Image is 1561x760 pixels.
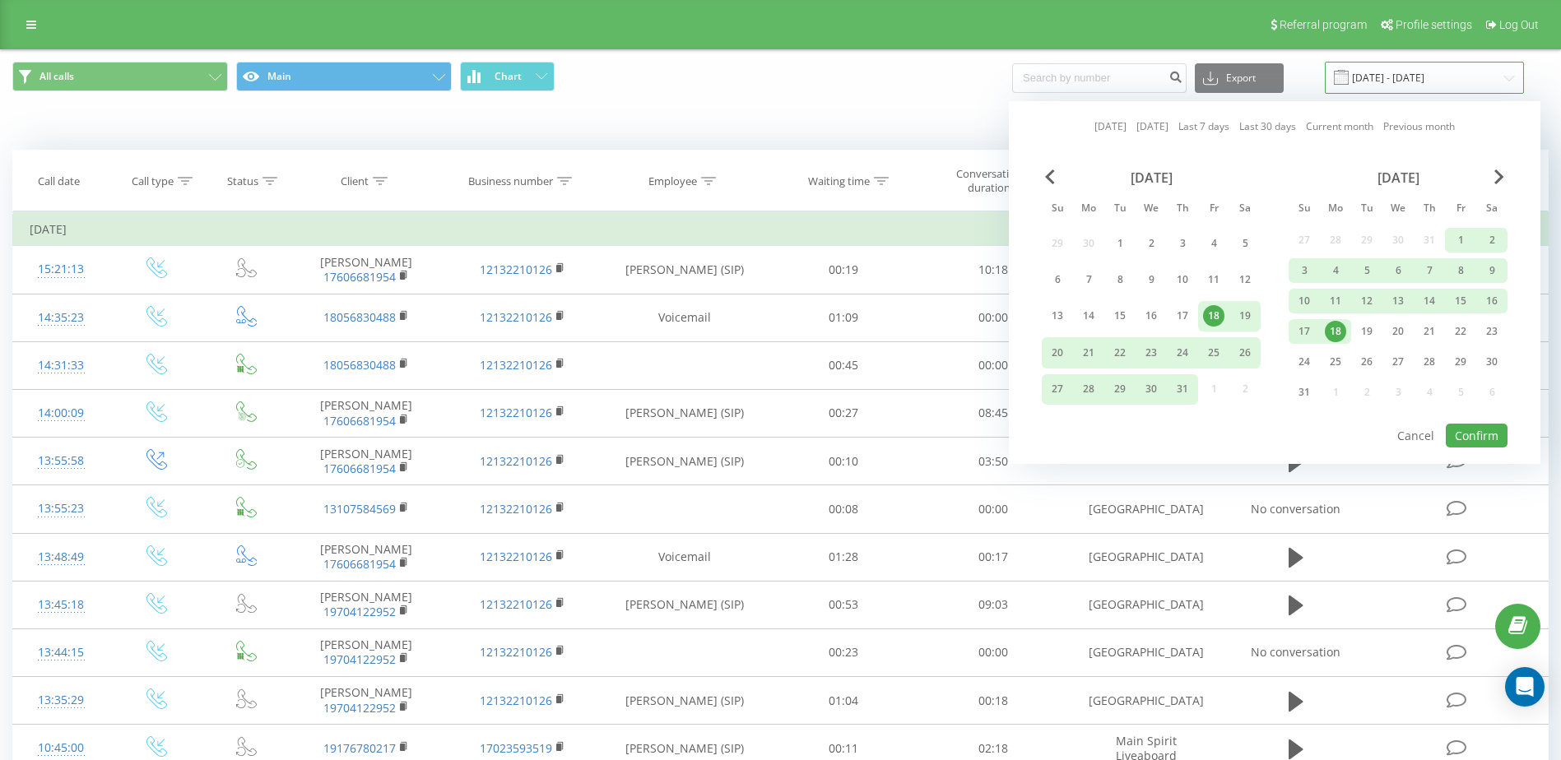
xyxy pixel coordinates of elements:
[1109,342,1131,364] div: 22
[1325,321,1346,342] div: 18
[1481,229,1503,251] div: 2
[1094,118,1127,134] a: [DATE]
[1419,290,1440,312] div: 14
[1045,197,1070,222] abbr: Sunday
[480,549,552,564] a: 12132210126
[1294,290,1315,312] div: 10
[1172,342,1193,364] div: 24
[1167,374,1198,405] div: Thu Jul 31, 2025
[1109,233,1131,254] div: 1
[1387,351,1409,373] div: 27
[1356,260,1377,281] div: 5
[1351,350,1382,374] div: Tue Aug 26, 2025
[918,294,1068,341] td: 00:00
[1170,197,1195,222] abbr: Thursday
[30,253,92,285] div: 15:21:13
[30,493,92,525] div: 13:55:23
[30,541,92,573] div: 13:48:49
[30,350,92,382] div: 14:31:33
[460,62,555,91] button: Chart
[1068,485,1224,533] td: [GEOGRAPHIC_DATA]
[1012,63,1187,93] input: Search by number
[769,246,918,294] td: 00:19
[1323,197,1348,222] abbr: Monday
[1419,321,1440,342] div: 21
[1414,319,1445,344] div: Thu Aug 21, 2025
[1078,378,1099,400] div: 28
[1289,380,1320,405] div: Sun Aug 31, 2025
[1294,382,1315,403] div: 31
[480,644,552,660] a: 12132210126
[1234,342,1256,364] div: 26
[30,589,92,621] div: 13:45:18
[1167,337,1198,368] div: Thu Jul 24, 2025
[1414,289,1445,313] div: Thu Aug 14, 2025
[1068,677,1224,725] td: [GEOGRAPHIC_DATA]
[1136,228,1167,258] div: Wed Jul 2, 2025
[323,413,396,429] a: 17606681954
[1387,321,1409,342] div: 20
[1042,337,1073,368] div: Sun Jul 20, 2025
[323,556,396,572] a: 17606681954
[1306,118,1373,134] a: Current month
[1239,118,1296,134] a: Last 30 days
[918,628,1068,676] td: 00:00
[1068,628,1224,676] td: [GEOGRAPHIC_DATA]
[1351,289,1382,313] div: Tue Aug 12, 2025
[1448,197,1473,222] abbr: Friday
[289,438,444,485] td: [PERSON_NAME]
[1073,374,1104,405] div: Mon Jul 28, 2025
[323,461,396,476] a: 17606681954
[12,62,228,91] button: All calls
[1078,342,1099,364] div: 21
[1294,321,1315,342] div: 17
[1499,18,1539,31] span: Log Out
[1476,258,1508,283] div: Sat Aug 9, 2025
[1073,264,1104,294] div: Mon Jul 7, 2025
[1396,18,1472,31] span: Profile settings
[1108,197,1132,222] abbr: Tuesday
[1481,321,1503,342] div: 23
[480,453,552,469] a: 12132210126
[1104,374,1136,405] div: Tue Jul 29, 2025
[1445,258,1476,283] div: Fri Aug 8, 2025
[495,71,522,82] span: Chart
[1172,378,1193,400] div: 31
[480,501,552,517] a: 12132210126
[1417,197,1442,222] abbr: Thursday
[1325,290,1346,312] div: 11
[1229,337,1261,368] div: Sat Jul 26, 2025
[1445,228,1476,253] div: Fri Aug 1, 2025
[1419,351,1440,373] div: 28
[1382,289,1414,313] div: Wed Aug 13, 2025
[468,174,553,188] div: Business number
[1047,342,1068,364] div: 20
[289,533,444,581] td: [PERSON_NAME]
[1382,319,1414,344] div: Wed Aug 20, 2025
[1172,233,1193,254] div: 3
[1320,258,1351,283] div: Mon Aug 4, 2025
[1505,667,1545,707] div: Open Intercom Messenger
[1104,301,1136,331] div: Tue Jul 15, 2025
[323,357,396,373] a: 18056830488
[480,357,552,373] a: 12132210126
[1481,260,1503,281] div: 9
[1109,378,1131,400] div: 29
[1320,319,1351,344] div: Mon Aug 18, 2025
[1251,501,1340,517] span: No conversation
[13,213,1549,246] td: [DATE]
[1414,258,1445,283] div: Thu Aug 7, 2025
[1325,351,1346,373] div: 25
[480,596,552,612] a: 12132210126
[1203,233,1224,254] div: 4
[323,309,396,325] a: 18056830488
[480,740,552,756] a: 17023593519
[1042,374,1073,405] div: Sun Jul 27, 2025
[480,405,552,420] a: 12132210126
[1450,321,1471,342] div: 22
[1294,351,1315,373] div: 24
[1387,290,1409,312] div: 13
[1445,289,1476,313] div: Fri Aug 15, 2025
[38,174,80,188] div: Call date
[1047,269,1068,290] div: 6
